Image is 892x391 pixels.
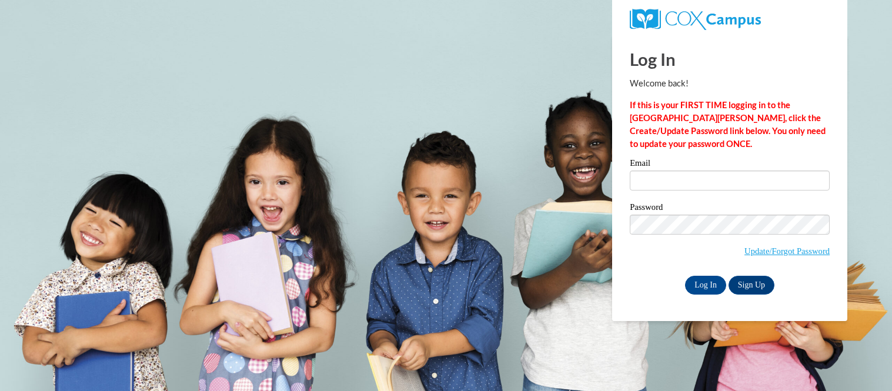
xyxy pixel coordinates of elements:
[685,276,726,295] input: Log In
[630,100,826,149] strong: If this is your FIRST TIME logging in to the [GEOGRAPHIC_DATA][PERSON_NAME], click the Create/Upd...
[630,14,761,24] a: COX Campus
[630,159,830,171] label: Email
[729,276,774,295] a: Sign Up
[630,47,830,71] h1: Log In
[630,203,830,215] label: Password
[630,77,830,90] p: Welcome back!
[744,246,830,256] a: Update/Forgot Password
[630,9,761,30] img: COX Campus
